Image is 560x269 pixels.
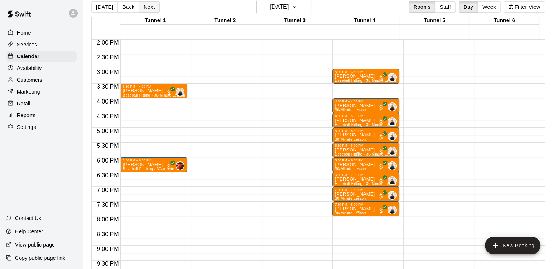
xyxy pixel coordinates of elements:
div: Dom Denicola [388,73,397,82]
div: Tunnel 1 [120,17,190,24]
div: Dom Denicola [388,206,397,214]
button: Back [117,1,139,13]
div: Marketing [6,86,77,97]
h6: [DATE] [270,2,289,12]
div: Dom Denicola [388,117,397,126]
span: 30-Minute Lesson [335,137,366,142]
a: Home [6,27,77,38]
div: Dom Denicola [388,161,397,170]
a: Reports [6,110,77,121]
button: Filter View [504,1,545,13]
img: Dom Denicola [388,103,396,111]
div: 3:00 PM – 3:30 PM [335,70,397,74]
img: Dom Denicola [176,88,184,96]
span: 3:30 PM [95,84,121,90]
div: 7:30 PM – 8:00 PM: Camden Burns [332,202,399,216]
span: Dom Denicola [391,73,397,82]
span: 7:30 PM [95,202,121,208]
span: 7:00 PM [95,187,121,193]
div: Tunnel 2 [190,17,260,24]
span: 30-Minute Lesson [335,196,366,200]
img: Dom Denicola [388,147,396,155]
button: [DATE] [91,1,118,13]
div: 6:00 PM – 6:30 PM [335,158,397,162]
span: Dom Denicola [391,206,397,214]
span: All customers have paid [377,178,385,185]
div: 6:00 PM – 6:30 PM: Trent Lanigan [120,157,187,172]
span: Baseball Hitting - 30-Minute Lesson [335,123,397,127]
span: 3:00 PM [95,69,121,75]
span: Baseball Hitting - 30-Minute Lesson [123,93,185,97]
div: Tunnel 3 [260,17,330,24]
div: 6:00 PM – 6:30 PM [123,158,185,162]
button: Next [139,1,159,13]
span: 5:00 PM [95,128,121,134]
span: All customers have paid [377,74,385,82]
button: add [485,237,540,254]
span: Baseball Hitting - 30-Minute Lesson [335,152,397,156]
div: 7:00 PM – 7:30 PM: CJ Burns [332,187,399,202]
div: 4:30 PM – 5:00 PM [335,114,397,118]
button: Day [459,1,478,13]
span: 30-Minute Lesson [335,211,366,215]
span: All customers have paid [377,163,385,170]
div: Dom Denicola [388,132,397,141]
span: All customers have paid [165,89,173,97]
div: Dom Denicola [388,102,397,111]
p: Help Center [15,228,43,235]
span: 5:30 PM [95,143,121,149]
img: Dom Denicola [388,206,396,214]
span: 4:00 PM [95,98,121,105]
a: Services [6,39,77,50]
span: 30-Minute Lesson [335,108,366,112]
span: All customers have paid [377,207,385,214]
span: Baseball Pitching - 30-Minute Lesson [123,167,188,171]
p: Settings [17,123,36,131]
p: Availability [17,64,42,72]
span: Dom Denicola [179,88,184,97]
span: Baseball Hitting - 30-Minute Lesson [335,78,397,83]
div: Tunnel 5 [399,17,469,24]
div: Settings [6,122,77,133]
span: All customers have paid [165,163,173,170]
span: Baseball Hitting - 30-Minute Lesson [335,182,397,186]
span: 9:30 PM [95,261,121,267]
p: Home [17,29,31,36]
span: 30-Minute Lesson [335,167,366,171]
span: All customers have paid [377,192,385,200]
div: 3:00 PM – 3:30 PM: Jack Marshall [332,69,399,84]
a: Retail [6,98,77,109]
span: 4:30 PM [95,113,121,119]
div: 6:00 PM – 6:30 PM: Bennett Erikson [332,157,399,172]
span: Dom Denicola [391,102,397,111]
span: Dom Denicola [391,176,397,185]
p: View public page [15,241,55,248]
img: Dom Denicola [388,192,396,199]
p: Contact Us [15,214,41,222]
div: 3:30 PM – 4:00 PM: Mateo Vargas [120,84,187,98]
img: Dom Denicola [388,74,396,81]
a: Availability [6,63,77,74]
p: Copy public page link [15,254,65,262]
div: Calendar [6,51,77,62]
span: Dom Denicola [391,117,397,126]
span: 8:00 PM [95,216,121,223]
span: Brian Loconsole [179,161,184,170]
button: Week [478,1,501,13]
span: Dom Denicola [391,132,397,141]
img: Dom Denicola [388,177,396,184]
p: Calendar [17,53,39,60]
div: 4:30 PM – 5:00 PM: Gracie Fisher [332,113,399,128]
div: 6:30 PM – 7:00 PM [335,173,397,177]
div: 7:00 PM – 7:30 PM [335,188,397,192]
div: 4:00 PM – 4:30 PM [335,99,397,103]
p: Reports [17,112,35,119]
div: 5:00 PM – 5:30 PM [335,129,397,133]
span: All customers have paid [377,133,385,141]
a: Customers [6,74,77,85]
button: Rooms [409,1,435,13]
img: Dom Denicola [388,162,396,170]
